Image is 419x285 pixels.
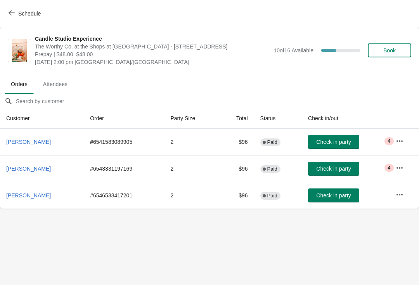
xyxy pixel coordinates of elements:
th: Order [84,108,164,129]
th: Party Size [164,108,219,129]
span: Check in party [316,166,351,172]
span: [PERSON_NAME] [6,192,51,199]
button: Book [368,43,411,57]
td: 2 [164,182,219,209]
span: Check in party [316,139,351,145]
td: $96 [219,182,254,209]
span: 4 [388,165,390,171]
th: Check in/out [302,108,390,129]
span: The Worthy Co. at the Shops at [GEOGRAPHIC_DATA] - [STREET_ADDRESS] [35,43,270,50]
td: 2 [164,155,219,182]
button: [PERSON_NAME] [3,135,54,149]
span: Schedule [18,10,41,17]
img: Candle Studio Experience [12,39,27,62]
span: Prepay | $48.00–$48.00 [35,50,270,58]
span: Book [383,47,396,54]
button: [PERSON_NAME] [3,162,54,176]
td: # 6543331197169 [84,155,164,182]
span: [DATE] 2:00 pm [GEOGRAPHIC_DATA]/[GEOGRAPHIC_DATA] [35,58,270,66]
td: # 6546533417201 [84,182,164,209]
button: Check in party [308,188,359,202]
button: Schedule [4,7,47,21]
td: $96 [219,129,254,155]
span: Attendees [37,77,74,91]
span: Paid [267,139,277,145]
span: [PERSON_NAME] [6,139,51,145]
th: Total [219,108,254,129]
span: Paid [267,166,277,172]
span: Orders [5,77,34,91]
span: 10 of 16 Available [274,47,313,54]
span: Candle Studio Experience [35,35,270,43]
span: 4 [388,138,390,144]
button: Check in party [308,135,359,149]
th: Status [254,108,302,129]
td: # 6541583089905 [84,129,164,155]
td: 2 [164,129,219,155]
td: $96 [219,155,254,182]
button: Check in party [308,162,359,176]
span: Check in party [316,192,351,199]
span: [PERSON_NAME] [6,166,51,172]
span: Paid [267,193,277,199]
input: Search by customer [16,94,419,108]
button: [PERSON_NAME] [3,188,54,202]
